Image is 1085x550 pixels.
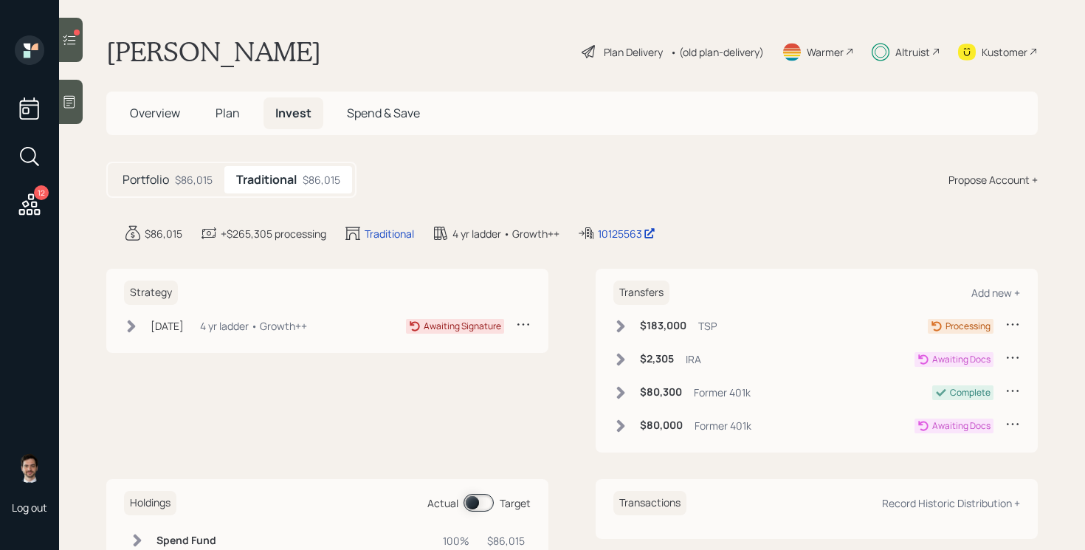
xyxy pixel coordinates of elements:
h6: Transactions [613,491,686,515]
div: [DATE] [151,318,184,334]
div: 100% [443,533,469,549]
div: Processing [945,320,991,333]
h5: Portfolio [123,173,169,187]
div: TSP [698,318,717,334]
h6: Holdings [124,491,176,515]
div: 4 yr ladder • Growth++ [200,318,307,334]
div: Propose Account + [948,172,1038,188]
div: 12 [34,185,49,200]
div: Add new + [971,286,1020,300]
div: Log out [12,501,47,515]
span: Spend & Save [347,105,420,121]
h6: $80,000 [640,419,683,432]
div: Kustomer [982,44,1027,60]
h6: Transfers [613,281,669,305]
div: • (old plan-delivery) [670,44,764,60]
div: $86,015 [145,226,182,241]
div: $86,015 [175,172,213,188]
div: Target [500,495,531,511]
div: $86,015 [487,533,525,549]
div: Awaiting Docs [932,353,991,366]
h6: $2,305 [640,353,674,365]
span: Overview [130,105,180,121]
h1: [PERSON_NAME] [106,35,321,68]
div: Warmer [807,44,844,60]
div: Record Historic Distribution + [882,496,1020,510]
div: Awaiting Docs [932,419,991,433]
div: Complete [950,386,991,399]
div: IRA [686,351,701,367]
div: $86,015 [303,172,340,188]
div: Plan Delivery [604,44,663,60]
div: +$265,305 processing [221,226,326,241]
h6: Strategy [124,281,178,305]
div: Traditional [365,226,414,241]
div: 4 yr ladder • Growth++ [452,226,559,241]
h6: $80,300 [640,386,682,399]
div: Former 401k [695,418,751,433]
img: jonah-coleman-headshot.png [15,453,44,483]
div: 10125563 [598,226,655,241]
span: Invest [275,105,311,121]
div: Actual [427,495,458,511]
div: Former 401k [694,385,751,400]
h5: Traditional [236,173,297,187]
div: Awaiting Signature [424,320,501,333]
span: Plan [216,105,240,121]
h6: Spend Fund [156,534,227,547]
h6: $183,000 [640,320,686,332]
div: Altruist [895,44,930,60]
